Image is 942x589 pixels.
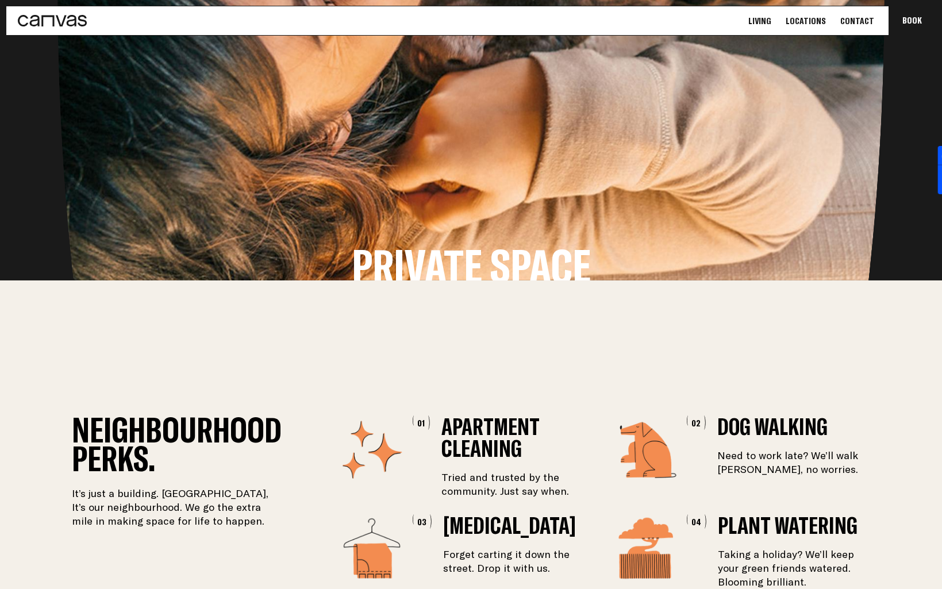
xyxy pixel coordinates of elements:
[745,15,775,27] a: Living
[72,415,282,473] h2: Neighbourhood Perks.
[837,15,878,27] a: Contact
[72,487,282,528] p: It’s just a building. [GEOGRAPHIC_DATA], It’s our neighbourhood. We go the extra mile in making s...
[352,246,591,286] h2: Private Space
[889,6,936,35] button: Book
[782,15,829,27] a: Locations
